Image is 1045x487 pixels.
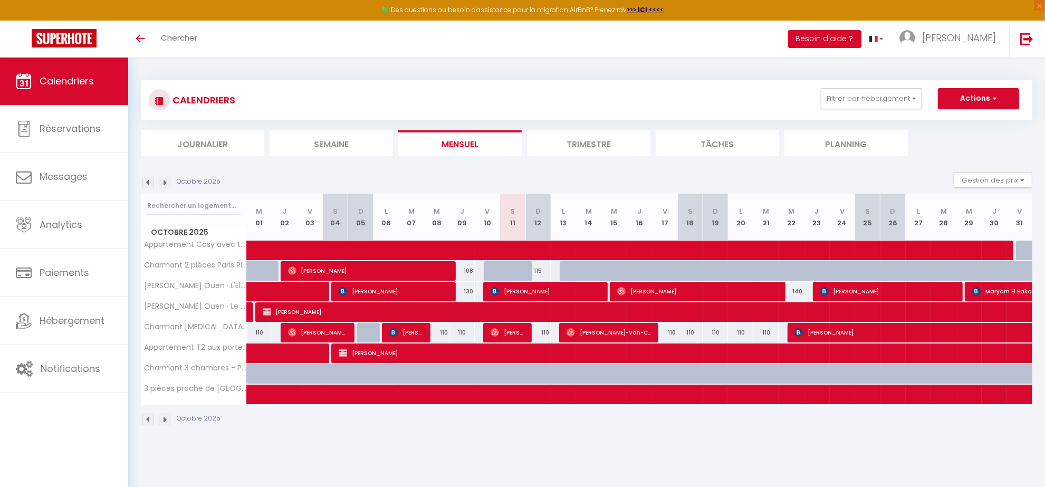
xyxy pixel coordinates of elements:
[272,194,298,241] th: 02
[899,30,915,46] img: ...
[247,194,272,241] th: 01
[1018,206,1022,216] abbr: V
[784,130,908,156] li: Planning
[32,29,97,47] img: Super Booking
[941,206,947,216] abbr: M
[525,194,551,241] th: 12
[931,194,956,241] th: 28
[567,322,651,342] span: [PERSON_NAME]-Van-Can
[652,323,677,342] div: 110
[1007,194,1032,241] th: 31
[170,88,235,112] h3: CALENDRIERS
[938,88,1019,109] button: Actions
[535,206,541,216] abbr: D
[424,323,449,342] div: 110
[890,206,896,216] abbr: D
[308,206,312,216] abbr: V
[398,130,522,156] li: Mensuel
[804,194,830,241] th: 23
[143,302,248,310] span: [PERSON_NAME] Ouen · Le Wooden Oasis - spacieux T2 aux portes de [GEOGRAPHIC_DATA]
[703,194,728,241] th: 19
[333,206,338,216] abbr: S
[763,206,769,216] abbr: M
[1020,32,1033,45] img: logout
[906,194,931,241] th: 27
[283,206,287,216] abbr: J
[143,343,248,351] span: Appartement T2 aux portes de [GEOGRAPHIC_DATA] privatif
[788,30,861,48] button: Besoin d'aide ?
[917,206,920,216] abbr: L
[424,194,449,241] th: 08
[779,282,804,301] div: 140
[956,194,982,241] th: 29
[830,194,855,241] th: 24
[141,130,264,156] li: Journalier
[525,261,551,281] div: 115
[449,323,475,342] div: 110
[141,225,246,240] span: Octobre 2025
[177,177,220,187] p: Octobre 2025
[500,194,525,241] th: 11
[982,194,1007,241] th: 30
[40,218,82,231] span: Analytics
[143,241,248,249] span: Appartement Cosy avec terrasse aux portes de [GEOGRAPHIC_DATA]
[143,261,248,269] span: Charmant 2 pièces Paris Pleyel- [GEOGRAPHIC_DATA]
[288,322,347,342] span: [PERSON_NAME] Benfkih [PERSON_NAME]
[263,302,1015,322] span: [PERSON_NAME]
[449,261,475,281] div: 108
[815,206,819,216] abbr: J
[385,206,388,216] abbr: L
[449,282,475,301] div: 130
[586,206,592,216] abbr: M
[637,206,641,216] abbr: J
[288,261,448,281] span: [PERSON_NAME]
[408,206,415,216] abbr: M
[348,194,373,241] th: 05
[491,281,600,301] span: [PERSON_NAME]
[298,194,323,241] th: 03
[510,206,515,216] abbr: S
[40,170,88,183] span: Messages
[728,194,753,241] th: 20
[41,362,100,375] span: Notifications
[40,74,94,88] span: Calendriers
[389,322,423,342] span: [PERSON_NAME]
[161,32,197,43] span: Chercher
[562,206,565,216] abbr: L
[713,206,718,216] abbr: D
[677,323,703,342] div: 110
[627,5,664,14] a: >>> ICI <<<<
[601,194,627,241] th: 15
[627,194,652,241] th: 16
[753,194,779,241] th: 21
[992,206,996,216] abbr: J
[576,194,601,241] th: 14
[399,194,424,241] th: 07
[652,194,677,241] th: 17
[373,194,399,241] th: 06
[40,122,101,135] span: Réservations
[663,206,667,216] abbr: V
[922,31,996,44] span: [PERSON_NAME]
[147,196,241,215] input: Rechercher un logement...
[40,314,104,327] span: Hébergement
[256,206,263,216] abbr: M
[617,281,778,301] span: [PERSON_NAME]
[485,206,490,216] abbr: V
[656,130,779,156] li: Tâches
[143,323,248,331] span: Charmant [MEDICAL_DATA] proche [GEOGRAPHIC_DATA] [GEOGRAPHIC_DATA]/parking
[611,206,617,216] abbr: M
[891,21,1009,58] a: ... [PERSON_NAME]
[358,206,363,216] abbr: D
[339,281,448,301] span: [PERSON_NAME]
[143,364,248,372] span: Charmant 3 chambres - Paris expo [GEOGRAPHIC_DATA]
[821,88,922,109] button: Filtrer par hébergement
[40,266,89,279] span: Paiements
[449,194,475,241] th: 09
[753,323,779,342] div: 110
[739,206,742,216] abbr: L
[143,282,248,290] span: [PERSON_NAME] Ouen · L'Elégante Oasis - grand T2 aux portes de [GEOGRAPHIC_DATA]
[143,385,248,393] span: 3 pièces proche de [GEOGRAPHIC_DATA] avec terrasse/Parking
[789,206,795,216] abbr: M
